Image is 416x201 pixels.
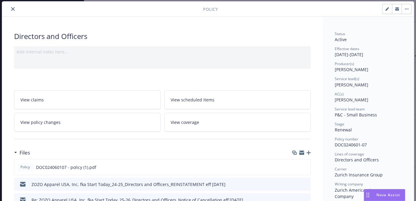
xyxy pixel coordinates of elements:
a: View scheduled items [164,90,311,109]
button: close [9,5,16,13]
button: download file [293,164,298,170]
span: Stage [335,121,344,127]
h3: Files [19,149,30,157]
span: Zurich Insurance Group [335,172,383,178]
button: preview file [303,181,308,187]
span: Producer(s) [335,61,354,66]
span: Status [335,31,345,36]
span: [PERSON_NAME] [335,67,368,72]
div: Directors and Officers [14,31,311,41]
div: Add internal notes here... [16,49,308,55]
button: Nova Assist [364,189,405,201]
span: Writing company [335,181,363,187]
span: Policy [203,6,218,12]
div: Files [14,149,30,157]
span: [PERSON_NAME] [335,82,368,88]
span: Active [335,37,347,42]
span: Carrier [335,166,347,172]
a: View policy changes [14,113,161,132]
span: DOC024060107 - policy (1).pdf [36,164,96,170]
span: Service lead(s) [335,76,359,81]
a: View coverage [164,113,311,132]
div: ZOZO Apparel USA, Inc, fka Start Today_24-25_Directors and Officers_REINSTATEMENT eff [DATE] [31,181,226,187]
span: Nova Assist [376,192,400,197]
span: DOC0240601-07 [335,142,367,148]
div: Drag to move [364,189,372,201]
span: Directors and Officers [335,157,379,163]
span: View scheduled items [171,97,214,103]
button: download file [293,181,298,187]
span: Service lead team [335,106,365,112]
span: Policy number [335,136,358,142]
span: View claims [20,97,44,103]
span: Renewal [335,127,352,133]
button: preview file [303,164,308,170]
span: AC(s) [335,91,344,97]
span: Effective dates [335,46,359,51]
span: View policy changes [20,119,61,125]
div: [DATE] - [DATE] [335,46,402,58]
span: [PERSON_NAME] [335,97,368,103]
span: View coverage [171,119,199,125]
a: View claims [14,90,161,109]
span: Lines of coverage [335,151,364,157]
span: Zurich American Insurance Company [335,187,391,199]
span: Policy [19,164,31,170]
span: P&C - Small Business [335,112,377,118]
